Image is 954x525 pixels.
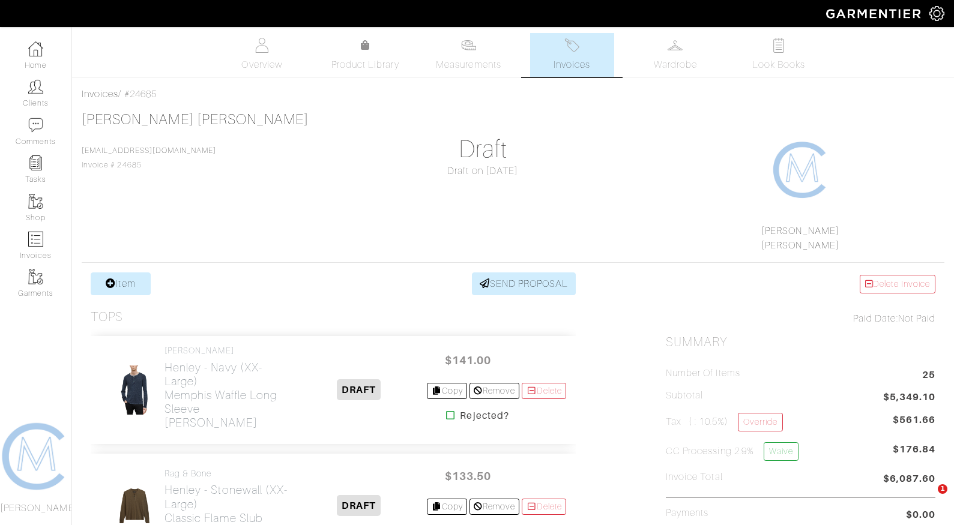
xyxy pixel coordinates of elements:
[564,38,579,53] img: orders-27d20c2124de7fd6de4e0e44c1d41de31381a507db9b33961299e4e07d508b8c.svg
[165,346,291,356] h4: [PERSON_NAME]
[738,413,783,431] a: Override
[348,135,618,164] h1: Draft
[469,499,519,515] a: Remove
[91,310,123,325] h3: Tops
[554,58,590,72] span: Invoices
[761,226,839,236] a: [PERSON_NAME]
[28,79,43,94] img: clients-icon-6bae9207a08558b7cb47a8932f037763ab4055f8c8b6bfacd5dc20c3e0201464.png
[522,499,566,515] a: Delete
[91,272,151,295] a: Item
[929,6,944,21] img: gear-icon-white-bd11855cb880d31180b6d7d6211b90ccbf57a29d726f0c71d8c61bd08dd39cc2.png
[654,58,697,72] span: Wardrobe
[666,413,783,431] h5: Tax ( : 10.5%)
[461,38,476,53] img: measurements-466bbee1fd09ba9460f595b01e5d73f9e2bff037440d3c8f018324cb6cdf7a4a.svg
[666,472,723,483] h5: Invoice Total
[348,164,618,178] div: Draft on [DATE]
[633,33,717,77] a: Wardrobe
[165,469,291,479] h4: rag & bone
[323,38,407,72] a: Product Library
[460,409,509,423] strong: Rejected?
[893,442,935,466] span: $176.84
[522,383,566,399] a: Delete
[241,58,282,72] span: Overview
[28,155,43,170] img: reminder-icon-8004d30b9f0a5d33ae49ab947aed9ed385cf756f9e5892f1edd6e32f2345188e.png
[82,146,216,155] a: [EMAIL_ADDRESS][DOMAIN_NAME]
[436,58,501,72] span: Measurements
[469,383,519,399] a: Remove
[668,38,683,53] img: wardrobe-487a4870c1b7c33e795ec22d11cfc2ed9d08956e64fb3008fe2437562e282088.svg
[220,33,304,77] a: Overview
[752,58,806,72] span: Look Books
[165,361,291,430] h2: Henley - Navy (XX-Large) Memphis Waffle Long Sleeve [PERSON_NAME]
[761,240,839,251] a: [PERSON_NAME]
[82,112,309,127] a: [PERSON_NAME] [PERSON_NAME]
[28,41,43,56] img: dashboard-icon-dbcd8f5a0b271acd01030246c82b418ddd0df26cd7fceb0bd07c9910d44c42f6.png
[331,58,399,72] span: Product Library
[938,484,947,494] span: 1
[666,311,935,326] div: Not Paid
[820,3,929,24] img: garmentier-logo-header-white-b43fb05a5012e4ada735d5af1a66efaba907eab6374d6393d1fbf88cb4ef424d.png
[771,38,786,53] img: todo-9ac3debb85659649dc8f770b8b6100bb5dab4b48dedcbae339e5042a72dfd3cc.svg
[666,368,740,379] h5: Number of Items
[472,272,576,295] a: SEND PROPOSAL
[893,413,935,427] span: $561.66
[913,484,942,513] iframe: Intercom live chat
[906,508,935,522] span: $0.00
[118,365,151,415] img: zNVdsSbRk5Pq2VjbpLAsKrtu
[666,390,703,401] h5: Subtotal
[771,140,832,200] img: 1608267731955.png.png
[922,368,935,384] span: 25
[28,269,43,284] img: garments-icon-b7da505a4dc4fd61783c78ac3ca0ef83fa9d6f193b1c9dc38574b1d14d53ca28.png
[165,346,291,430] a: [PERSON_NAME] Henley - Navy (XX-Large)Memphis Waffle Long Sleeve [PERSON_NAME]
[737,33,821,77] a: Look Books
[764,442,799,461] a: Waive
[427,383,467,399] a: Copy
[82,146,216,169] span: Invoice # 24685
[337,379,381,400] span: DRAFT
[82,89,118,100] a: Invoices
[432,463,504,489] span: $133.50
[666,508,708,519] h5: Payments
[28,194,43,209] img: garments-icon-b7da505a4dc4fd61783c78ac3ca0ef83fa9d6f193b1c9dc38574b1d14d53ca28.png
[883,390,935,406] span: $5,349.10
[28,118,43,133] img: comment-icon-a0a6a9ef722e966f86d9cbdc48e553b5cf19dbc54f86b18d962a5391bc8f6eb6.png
[883,472,935,488] span: $6,087.60
[432,347,504,373] span: $141.00
[853,313,898,324] span: Paid Date:
[860,275,935,293] a: Delete Invoice
[666,442,799,461] h5: CC Processing 2.9%
[337,495,381,516] span: DRAFT
[255,38,270,53] img: basicinfo-40fd8af6dae0f16599ec9e87c0ef1c0a1fdea2edbe929e3d69a839185d80c458.svg
[82,87,944,101] div: / #24685
[666,335,935,350] h2: Summary
[426,33,511,77] a: Measurements
[427,499,467,515] a: Copy
[530,33,614,77] a: Invoices
[28,232,43,247] img: orders-icon-0abe47150d42831381b5fb84f609e132dff9fe21cb692f30cb5eec754e2cba89.png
